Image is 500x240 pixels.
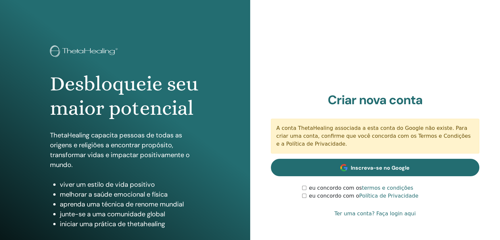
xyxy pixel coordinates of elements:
font: Criar nova conta [328,92,422,108]
font: eu concordo com o [309,193,359,199]
a: Ter uma conta? Faça login aqui [334,210,416,218]
a: Política de Privacidade [359,193,418,199]
font: iniciar uma prática de thetahealing [60,220,165,228]
font: melhorar a saúde emocional e física [60,190,168,199]
font: eu concordo com os [309,185,362,191]
font: aprenda uma técnica de renome mundial [60,200,184,208]
a: Inscreva-se no Google [271,159,480,176]
a: termos e condições [362,185,413,191]
font: viver um estilo de vida positivo [60,180,155,189]
font: Inscreva-se no Google [351,164,410,171]
font: ThetaHealing capacita pessoas de todas as origens e religiões a encontrar propósito, transformar ... [50,131,190,169]
font: junte-se a uma comunidade global [60,210,165,218]
font: Desbloqueie seu maior potencial [50,72,198,120]
font: A conta ThetaHealing associada a esta conta do Google não existe. Para criar uma conta, confirme ... [276,125,471,147]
